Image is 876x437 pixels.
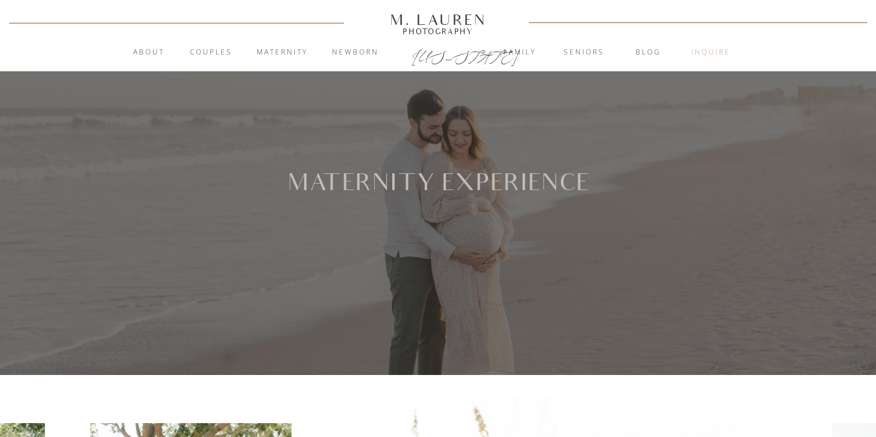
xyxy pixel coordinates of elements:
[680,47,742,59] a: inquire
[324,47,386,59] a: Newborn
[126,47,171,59] a: About
[355,13,521,26] a: M. Lauren
[412,48,465,61] a: [US_STATE]
[180,47,242,59] a: Couples
[553,47,615,59] a: Seniors
[251,47,313,59] a: Maternity
[385,28,491,34] a: Photography
[488,47,551,59] a: Family
[617,47,680,59] a: blog
[285,172,592,194] h1: Maternity Experience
